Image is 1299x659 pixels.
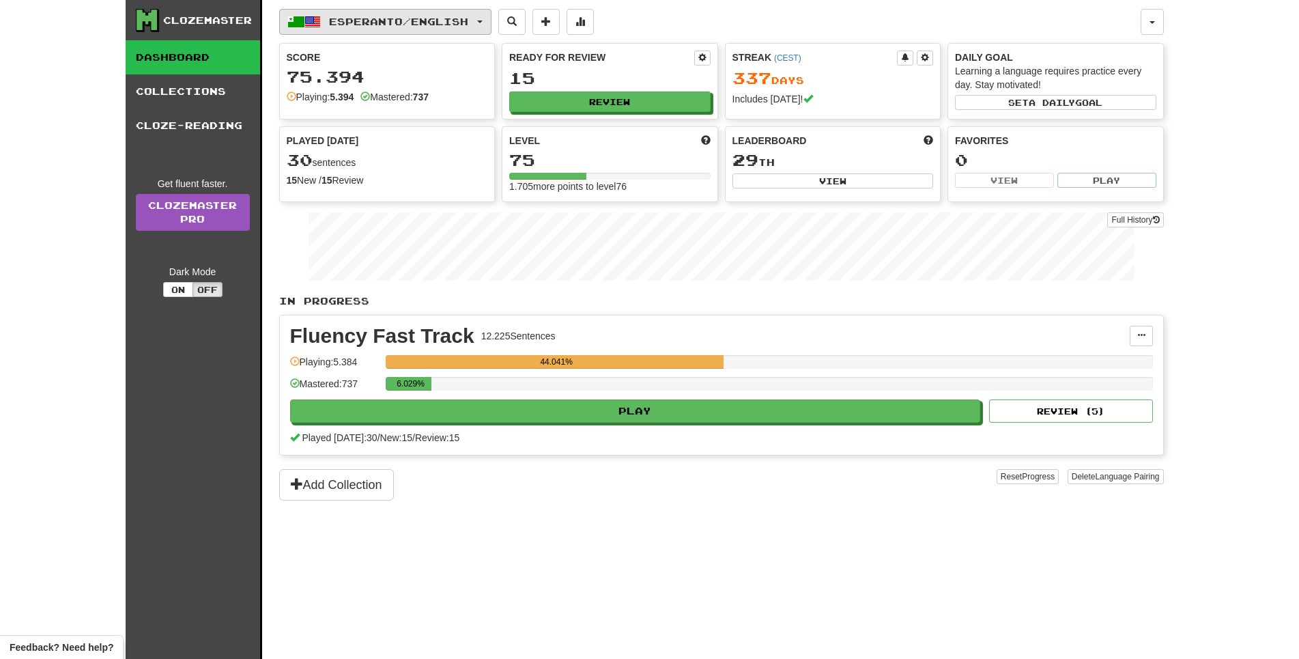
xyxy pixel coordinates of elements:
div: Get fluent faster. [136,177,250,191]
span: Leaderboard [732,134,807,148]
p: In Progress [279,294,1164,308]
div: Mastered: [360,90,429,104]
div: Playing: 5.384 [290,355,379,378]
div: New / Review [287,173,488,187]
button: Off [192,282,223,297]
div: Clozemaster [163,14,252,27]
button: Seta dailygoal [955,95,1156,110]
strong: 15 [287,175,298,186]
button: View [732,173,934,188]
div: Streak [732,51,898,64]
span: 30 [287,150,313,169]
div: Playing: [287,90,354,104]
div: Dark Mode [136,265,250,279]
span: 337 [732,68,771,87]
span: Open feedback widget [10,641,113,654]
div: 75.394 [287,68,488,85]
button: Play [290,399,981,423]
div: 6.029% [390,377,432,391]
button: Add Collection [279,469,394,501]
button: Add sentence to collection [532,9,560,35]
strong: 5.394 [330,92,354,102]
span: / [377,432,380,443]
strong: 737 [413,92,429,102]
div: 75 [509,152,711,169]
div: 44.041% [390,355,724,369]
button: DeleteLanguage Pairing [1068,469,1164,484]
span: a daily [1029,98,1075,107]
div: 12.225 Sentences [481,329,556,343]
div: 1.705 more points to level 76 [509,180,711,193]
button: Review (5) [989,399,1153,423]
button: Search sentences [498,9,526,35]
div: Fluency Fast Track [290,326,474,346]
a: Dashboard [126,40,260,74]
span: Progress [1022,472,1055,481]
span: Played [DATE] [287,134,359,148]
button: On [163,282,193,297]
div: Ready for Review [509,51,694,64]
span: 29 [732,150,758,169]
span: / [412,432,415,443]
div: sentences [287,152,488,169]
button: Esperanto/English [279,9,491,35]
div: Score [287,51,488,64]
div: Day s [732,70,934,87]
div: Mastered: 737 [290,377,379,399]
button: Full History [1107,212,1163,227]
div: 15 [509,70,711,87]
div: Favorites [955,134,1156,148]
div: th [732,152,934,169]
span: New: 15 [380,432,412,443]
div: Learning a language requires practice every day. Stay motivated! [955,64,1156,92]
button: ResetProgress [997,469,1059,484]
span: Level [509,134,540,148]
a: Cloze-Reading [126,109,260,143]
div: 0 [955,152,1156,169]
button: View [955,173,1054,188]
span: Played [DATE]: 30 [302,432,377,443]
strong: 15 [322,175,332,186]
a: (CEST) [774,53,801,63]
a: ClozemasterPro [136,194,250,231]
div: Includes [DATE]! [732,92,934,106]
span: Esperanto / English [329,16,468,27]
span: Score more points to level up [701,134,711,148]
span: Review: 15 [415,432,459,443]
button: Play [1057,173,1156,188]
button: Review [509,92,711,112]
button: More stats [567,9,594,35]
div: Daily Goal [955,51,1156,64]
span: Language Pairing [1095,472,1159,481]
span: This week in points, UTC [924,134,933,148]
a: Collections [126,74,260,109]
